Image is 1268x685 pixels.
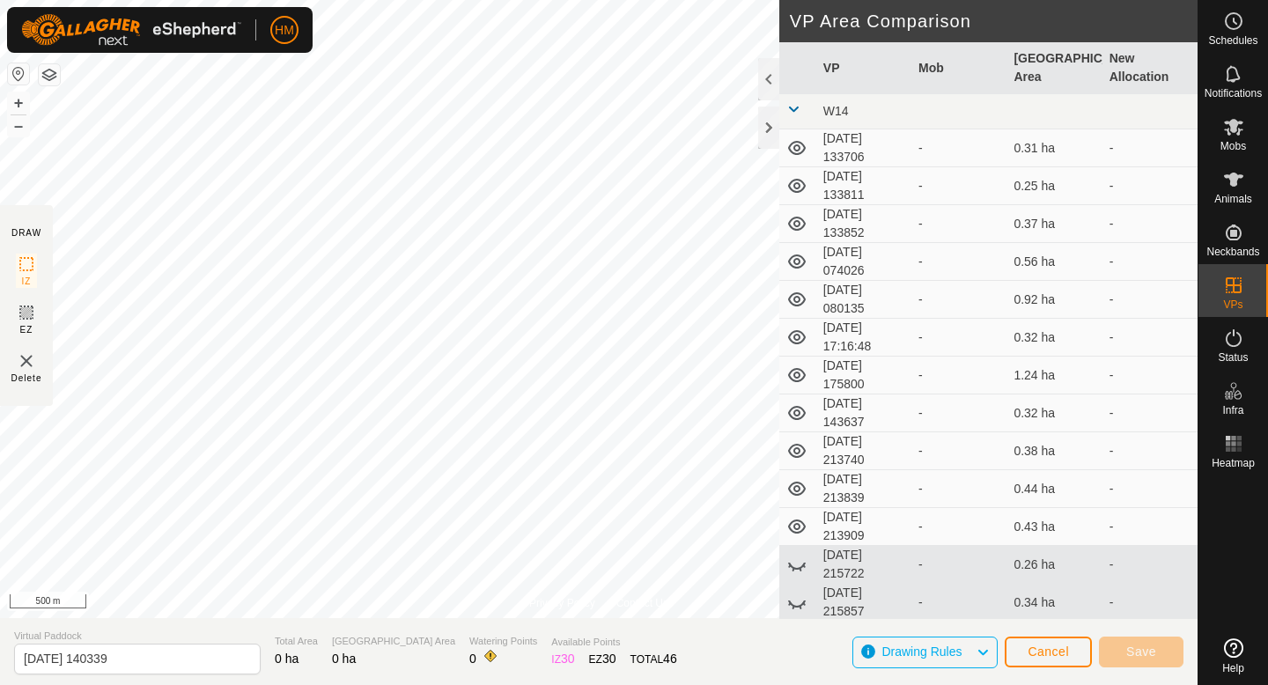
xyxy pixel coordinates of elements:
div: - [918,404,999,423]
td: - [1102,546,1198,584]
span: Save [1126,644,1156,659]
td: - [1102,470,1198,508]
th: VP [816,42,911,94]
span: Neckbands [1206,247,1259,257]
td: [DATE] 175800 [816,357,911,394]
div: - [918,328,999,347]
button: – [8,115,29,136]
td: [DATE] 213740 [816,432,911,470]
td: 0.56 ha [1006,243,1102,281]
div: - [918,556,999,574]
div: - [918,215,999,233]
div: - [918,518,999,536]
div: EZ [589,650,616,668]
span: Available Points [551,635,676,650]
td: [DATE] 215857 [816,584,911,622]
span: Mobs [1220,141,1246,151]
td: 0.43 ha [1006,508,1102,546]
div: - [918,442,999,460]
td: 0.37 ha [1006,205,1102,243]
td: - [1102,281,1198,319]
span: Virtual Paddock [14,629,261,644]
div: - [918,177,999,195]
th: [GEOGRAPHIC_DATA] Area [1006,42,1102,94]
button: Cancel [1005,637,1092,667]
span: Schedules [1208,35,1257,46]
td: 0.26 ha [1006,546,1102,584]
button: Reset Map [8,63,29,85]
span: 0 [469,652,476,666]
a: Help [1198,631,1268,681]
div: - [918,139,999,158]
td: [DATE] 133811 [816,167,911,205]
th: New Allocation [1102,42,1198,94]
td: - [1102,167,1198,205]
img: VP [16,350,37,372]
td: 0.92 ha [1006,281,1102,319]
span: Total Area [275,634,318,649]
td: 0.31 ha [1006,129,1102,167]
td: - [1102,432,1198,470]
span: Drawing Rules [881,644,962,659]
a: Privacy Policy [529,595,595,611]
td: [DATE] 215722 [816,546,911,584]
span: Heatmap [1212,458,1255,468]
td: - [1102,129,1198,167]
td: - [1102,357,1198,394]
td: [DATE] 080135 [816,281,911,319]
span: 30 [561,652,575,666]
span: [GEOGRAPHIC_DATA] Area [332,634,455,649]
th: Mob [911,42,1006,94]
span: Help [1222,663,1244,674]
td: - [1102,584,1198,622]
div: - [918,366,999,385]
button: Map Layers [39,64,60,85]
td: - [1102,394,1198,432]
span: W14 [823,104,849,118]
td: [DATE] 074026 [816,243,911,281]
span: 0 ha [275,652,299,666]
td: [DATE] 213839 [816,470,911,508]
button: + [8,92,29,114]
span: VPs [1223,299,1242,310]
span: Infra [1222,405,1243,416]
span: 30 [602,652,616,666]
span: Notifications [1205,88,1262,99]
span: 46 [663,652,677,666]
td: 0.44 ha [1006,470,1102,508]
a: Contact Us [616,595,668,611]
td: 0.34 ha [1006,584,1102,622]
span: Cancel [1028,644,1069,659]
td: - [1102,508,1198,546]
span: Delete [11,372,42,385]
button: Save [1099,637,1183,667]
span: Watering Points [469,634,537,649]
div: - [918,593,999,612]
div: - [918,253,999,271]
span: EZ [20,323,33,336]
span: Status [1218,352,1248,363]
td: [DATE] 133852 [816,205,911,243]
td: [DATE] 17:16:48 [816,319,911,357]
td: - [1102,205,1198,243]
img: Gallagher Logo [21,14,241,46]
td: 0.25 ha [1006,167,1102,205]
td: [DATE] 133706 [816,129,911,167]
td: - [1102,243,1198,281]
span: Animals [1214,194,1252,204]
td: 0.32 ha [1006,394,1102,432]
td: [DATE] 213909 [816,508,911,546]
div: - [918,291,999,309]
td: - [1102,319,1198,357]
span: 0 ha [332,652,356,666]
span: IZ [22,275,32,288]
td: 0.32 ha [1006,319,1102,357]
div: DRAW [11,226,41,239]
div: TOTAL [630,650,677,668]
td: 1.24 ha [1006,357,1102,394]
td: [DATE] 143637 [816,394,911,432]
div: IZ [551,650,574,668]
span: HM [275,21,294,40]
div: - [918,480,999,498]
h2: VP Area Comparison [790,11,1198,32]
